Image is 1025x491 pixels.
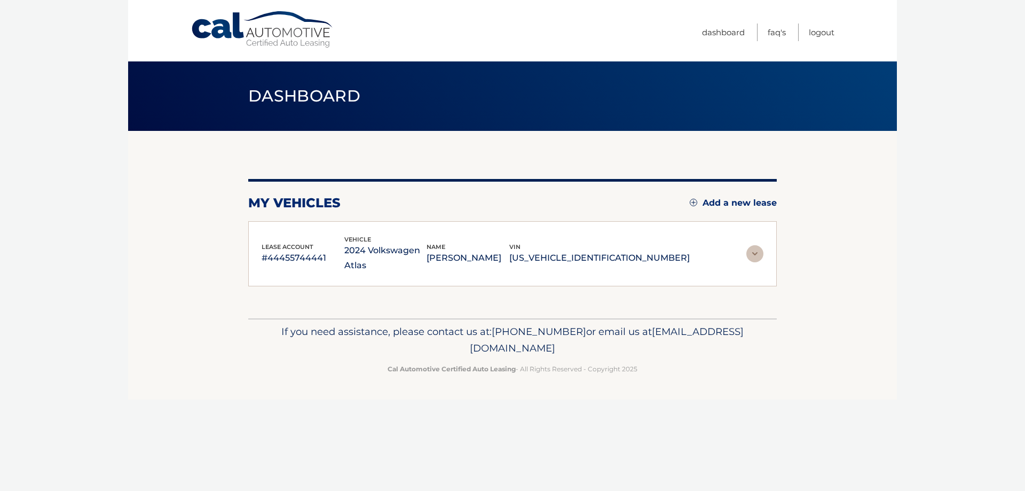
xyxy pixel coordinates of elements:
img: accordion-rest.svg [746,245,763,262]
span: Dashboard [248,86,360,106]
span: [PHONE_NUMBER] [492,325,586,338]
strong: Cal Automotive Certified Auto Leasing [388,365,516,373]
a: Logout [809,24,834,41]
a: FAQ's [768,24,786,41]
p: #44455744441 [262,251,344,266]
a: Add a new lease [690,198,777,208]
a: Cal Automotive [191,11,335,49]
p: - All Rights Reserved - Copyright 2025 [255,363,770,375]
span: vin [509,243,521,251]
p: [US_VEHICLE_IDENTIFICATION_NUMBER] [509,251,690,266]
p: 2024 Volkswagen Atlas [344,243,427,273]
p: If you need assistance, please contact us at: or email us at [255,323,770,357]
span: lease account [262,243,313,251]
img: add.svg [690,199,697,206]
span: vehicle [344,236,371,243]
span: name [427,243,445,251]
p: [PERSON_NAME] [427,251,509,266]
h2: my vehicles [248,195,341,211]
a: Dashboard [702,24,745,41]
